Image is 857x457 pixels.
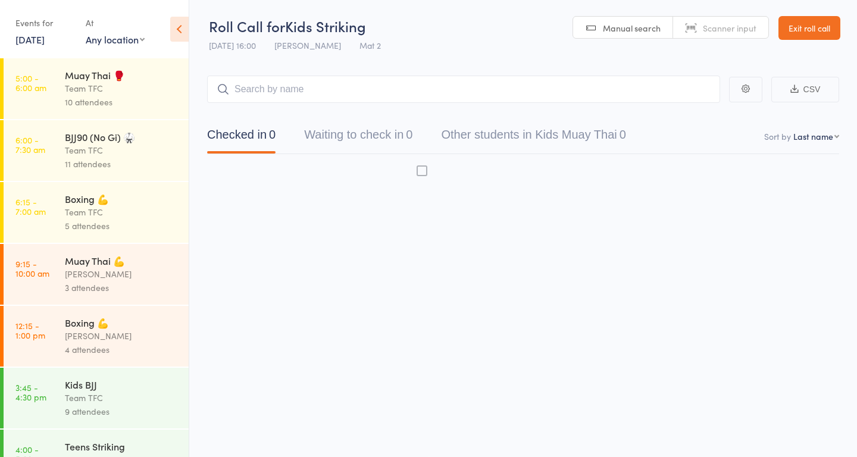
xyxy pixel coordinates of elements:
label: Sort by [764,130,791,142]
div: 11 attendees [65,157,179,171]
div: 0 [406,128,412,141]
span: Mat 2 [359,39,381,51]
div: Teens Striking [65,440,179,453]
span: Roll Call for [209,16,285,36]
div: Muay Thai 💪 [65,254,179,267]
div: Events for [15,13,74,33]
div: At [86,13,145,33]
a: [DATE] [15,33,45,46]
time: 6:15 - 7:00 am [15,197,46,216]
div: Boxing 💪 [65,192,179,205]
div: Boxing 💪 [65,316,179,329]
a: 12:15 -1:00 pmBoxing 💪[PERSON_NAME]4 attendees [4,306,189,367]
span: Manual search [603,22,661,34]
div: Muay Thai 🥊 [65,68,179,82]
a: 6:15 -7:00 amBoxing 💪Team TFC5 attendees [4,182,189,243]
div: BJJ90 (No Gi) 🥋 [65,130,179,143]
div: 0 [269,128,276,141]
time: 6:00 - 7:30 am [15,135,45,154]
a: Exit roll call [778,16,840,40]
a: 6:00 -7:30 amBJJ90 (No Gi) 🥋Team TFC11 attendees [4,120,189,181]
time: 9:15 - 10:00 am [15,259,49,278]
div: [PERSON_NAME] [65,267,179,281]
div: 9 attendees [65,405,179,418]
span: [PERSON_NAME] [274,39,341,51]
button: Checked in0 [207,122,276,154]
a: 3:45 -4:30 pmKids BJJTeam TFC9 attendees [4,368,189,428]
a: 9:15 -10:00 amMuay Thai 💪[PERSON_NAME]3 attendees [4,244,189,305]
div: Team TFC [65,205,179,219]
div: Kids BJJ [65,378,179,391]
button: Waiting to check in0 [304,122,412,154]
a: 5:00 -6:00 amMuay Thai 🥊Team TFC10 attendees [4,58,189,119]
div: Team TFC [65,143,179,157]
button: CSV [771,77,839,102]
span: Scanner input [703,22,756,34]
button: Other students in Kids Muay Thai0 [441,122,625,154]
div: 0 [620,128,626,141]
input: Search by name [207,76,720,103]
div: Team TFC [65,82,179,95]
time: 12:15 - 1:00 pm [15,321,45,340]
div: Team TFC [65,391,179,405]
div: 4 attendees [65,343,179,356]
div: 10 attendees [65,95,179,109]
span: Kids Striking [285,16,366,36]
div: Any location [86,33,145,46]
div: Last name [793,130,833,142]
div: 5 attendees [65,219,179,233]
div: 3 attendees [65,281,179,295]
div: [PERSON_NAME] [65,329,179,343]
time: 5:00 - 6:00 am [15,73,46,92]
span: [DATE] 16:00 [209,39,256,51]
time: 3:45 - 4:30 pm [15,383,46,402]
